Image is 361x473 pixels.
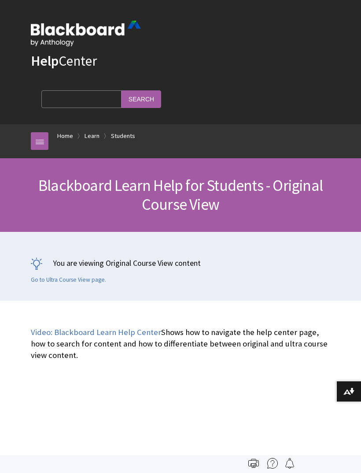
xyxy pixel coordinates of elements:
img: Blackboard by Anthology [31,21,141,46]
img: More help [267,458,278,469]
p: Shows how to navigate the help center page, how to search for content and how to differentiate be... [31,327,330,361]
strong: Help [31,52,59,70]
a: HelpCenter [31,52,97,70]
input: Search [122,90,161,108]
a: Video: Blackboard Learn Help Center [31,327,161,338]
span: Blackboard Learn Help for Students - Original Course View [38,175,323,214]
a: Go to Ultra Course View page. [31,276,106,284]
a: Learn [85,130,99,142]
p: You are viewing Original Course View content [31,257,330,268]
img: Print [248,458,259,469]
a: Students [111,130,135,142]
a: Home [57,130,73,142]
img: Follow this page [284,458,295,469]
